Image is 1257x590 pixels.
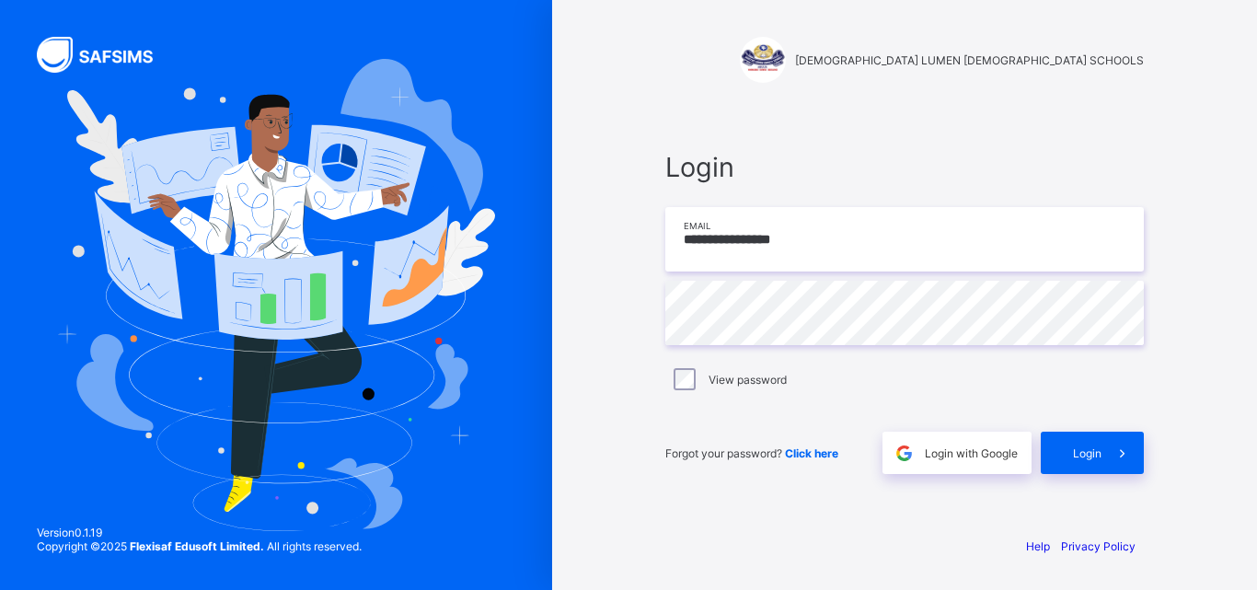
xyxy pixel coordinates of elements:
img: google.396cfc9801f0270233282035f929180a.svg [894,443,915,464]
span: Login [1073,446,1101,460]
span: [DEMOGRAPHIC_DATA] LUMEN [DEMOGRAPHIC_DATA] SCHOOLS [795,53,1144,67]
span: Login with Google [925,446,1018,460]
a: Click here [785,446,838,460]
a: Help [1026,539,1050,553]
label: View password [709,373,787,387]
img: Hero Image [57,59,495,530]
span: Login [665,151,1144,183]
a: Privacy Policy [1061,539,1136,553]
img: SAFSIMS Logo [37,37,175,73]
span: Forgot your password? [665,446,838,460]
span: Copyright © 2025 All rights reserved. [37,539,362,553]
strong: Flexisaf Edusoft Limited. [130,539,264,553]
span: Version 0.1.19 [37,526,362,539]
